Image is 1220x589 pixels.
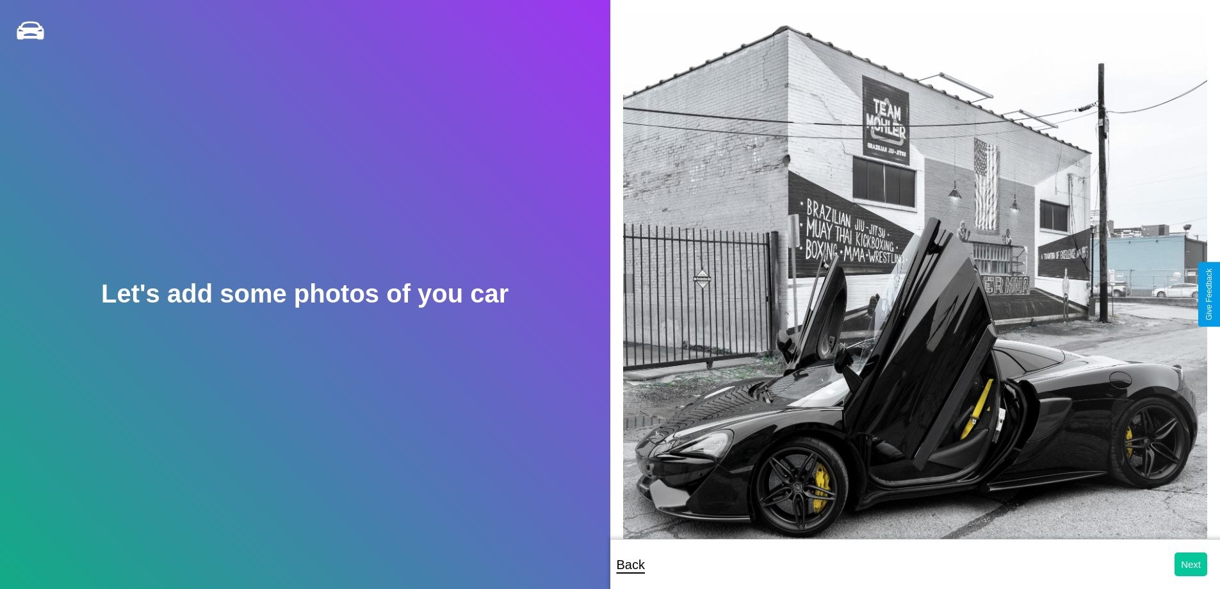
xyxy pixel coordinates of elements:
[1175,552,1207,576] button: Next
[101,279,508,308] h2: Let's add some photos of you car
[617,553,645,576] p: Back
[1205,269,1214,320] div: Give Feedback
[623,13,1208,563] img: posted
